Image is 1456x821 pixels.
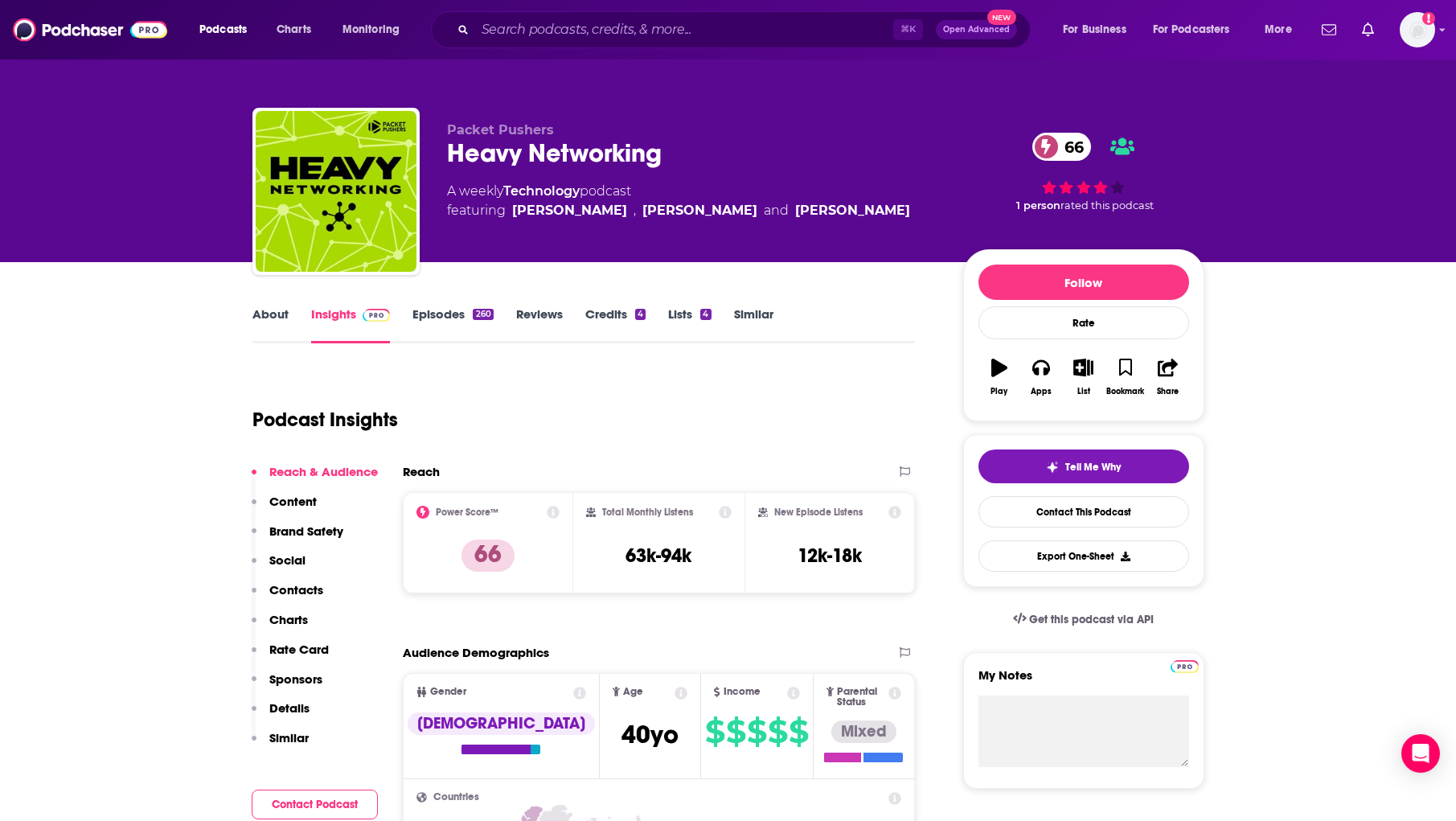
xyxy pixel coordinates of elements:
span: Get this podcast via API [1029,613,1154,626]
span: $ [768,719,787,745]
span: ⌘ K [893,19,923,40]
span: Countries [433,792,479,803]
h1: Podcast Insights [252,408,398,432]
div: Play [990,387,1007,396]
a: Credits4 [585,306,646,343]
div: Open Intercom Messenger [1401,734,1440,773]
a: Episodes260 [412,306,493,343]
img: Podchaser - Follow, Share and Rate Podcasts [13,14,167,45]
button: Similar [252,730,309,760]
img: Heavy Networking [256,111,416,272]
a: Drew Conry-Murray [642,201,757,220]
span: Age [623,687,643,697]
span: $ [747,719,766,745]
div: Bookmark [1106,387,1144,396]
span: rated this podcast [1060,199,1154,211]
span: and [764,201,789,220]
button: open menu [1052,17,1146,43]
button: List [1062,348,1104,406]
a: Show notifications dropdown [1356,16,1380,43]
span: featuring [447,201,910,220]
div: Apps [1031,387,1052,396]
p: Reach & Audience [269,464,378,479]
p: Charts [269,612,308,627]
a: Lists4 [668,306,711,343]
p: 66 [461,540,515,572]
div: 66 1 personrated this podcast [963,122,1204,222]
a: 66 [1032,133,1092,161]
span: Packet Pushers [447,122,554,138]
a: Contact This Podcast [978,496,1189,527]
button: Contacts [252,582,323,612]
svg: Add a profile image [1422,12,1435,25]
button: Details [252,700,310,730]
span: Charts [277,18,311,41]
h2: Total Monthly Listens [602,507,693,518]
a: Pro website [1171,658,1199,673]
p: Sponsors [269,671,322,687]
p: Similar [269,730,309,745]
span: New [987,10,1016,25]
h3: 63k-94k [625,544,691,568]
button: open menu [1142,17,1253,43]
button: Social [252,552,306,582]
a: Chris Wahl [795,201,910,220]
img: User Profile [1400,12,1435,47]
button: tell me why sparkleTell Me Why [978,449,1189,483]
span: Gender [430,687,466,697]
span: Logged in as sashagoldin [1400,12,1435,47]
a: Reviews [516,306,563,343]
button: open menu [1253,17,1312,43]
button: Contact Podcast [252,790,378,819]
p: Brand Safety [269,523,343,539]
span: $ [705,719,724,745]
span: , [634,201,636,220]
div: Rate [978,306,1189,339]
p: Content [269,494,317,509]
h3: 12k-18k [798,544,862,568]
button: Play [978,348,1020,406]
button: Apps [1020,348,1062,406]
input: Search podcasts, credits, & more... [475,17,893,43]
span: For Podcasters [1153,18,1230,41]
button: Sponsors [252,671,322,701]
div: Search podcasts, credits, & more... [446,11,1046,48]
span: Open Advanced [943,26,1010,34]
button: Reach & Audience [252,464,378,494]
button: Show profile menu [1400,12,1435,47]
button: Open AdvancedNew [936,20,1017,39]
span: 1 person [1016,199,1060,211]
div: [DEMOGRAPHIC_DATA] [408,712,595,735]
p: Rate Card [269,642,329,657]
span: $ [726,719,745,745]
div: Mixed [831,720,896,743]
h2: Reach [403,464,440,479]
span: Income [724,687,761,697]
p: Details [269,700,310,716]
a: Show notifications dropdown [1315,16,1343,43]
span: Podcasts [199,18,247,41]
img: tell me why sparkle [1046,461,1059,474]
button: open menu [331,17,420,43]
a: Technology [503,183,580,199]
button: open menu [188,17,268,43]
button: Share [1146,348,1188,406]
button: Content [252,494,317,523]
span: 66 [1048,133,1092,161]
a: Charts [266,17,321,43]
button: Bookmark [1105,348,1146,406]
a: Similar [734,306,773,343]
span: Monitoring [342,18,400,41]
h2: Audience Demographics [403,645,549,660]
span: $ [789,719,808,745]
button: Follow [978,265,1189,300]
span: More [1265,18,1292,41]
p: Social [269,552,306,568]
button: Export One-Sheet [978,540,1189,572]
div: Share [1157,387,1179,396]
a: InsightsPodchaser Pro [311,306,391,343]
h2: New Episode Listens [774,507,863,518]
label: My Notes [978,667,1189,696]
